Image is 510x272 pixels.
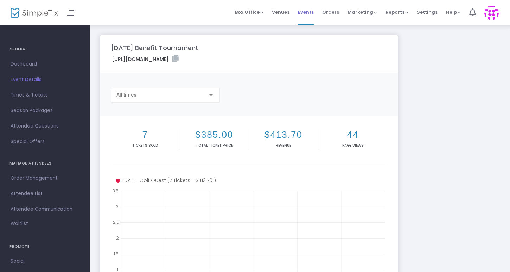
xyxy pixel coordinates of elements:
span: Box Office [235,9,263,16]
span: Event Details [11,75,79,84]
text: 1.5 [114,251,119,256]
span: Events [298,3,314,21]
h2: 7 [112,129,178,140]
span: Dashboard [11,60,79,69]
h2: 44 [320,129,386,140]
m-panel-title: [DATE] Benefit Tournament [111,43,198,52]
span: Help [446,9,461,16]
span: Venues [272,3,289,21]
span: Attendee Questions [11,122,79,131]
h2: $413.70 [250,129,317,140]
p: Revenue [250,143,317,148]
p: Total Ticket Price [181,143,248,148]
span: Attendee List [11,189,79,198]
text: 2 [116,235,119,241]
span: Orders [322,3,339,21]
span: All times [116,92,136,98]
h4: PROMOTE [9,240,80,254]
span: Reports [385,9,408,16]
text: 2.5 [113,219,119,225]
span: Times & Tickets [11,91,79,100]
h4: GENERAL [9,42,80,56]
span: Settings [417,3,438,21]
p: Tickets sold [112,143,178,148]
label: [URL][DOMAIN_NAME] [112,55,179,63]
p: Page Views [320,143,386,148]
span: Attendee Communication [11,205,79,214]
span: Social [11,257,79,266]
span: Order Management [11,174,79,183]
h2: $385.00 [181,129,248,140]
span: Special Offers [11,137,79,146]
h4: MANAGE ATTENDEES [9,156,80,171]
span: Waitlist [11,220,28,227]
text: 3.5 [113,188,119,194]
span: Marketing [348,9,377,16]
span: Season Packages [11,106,79,115]
text: 3 [116,203,119,209]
